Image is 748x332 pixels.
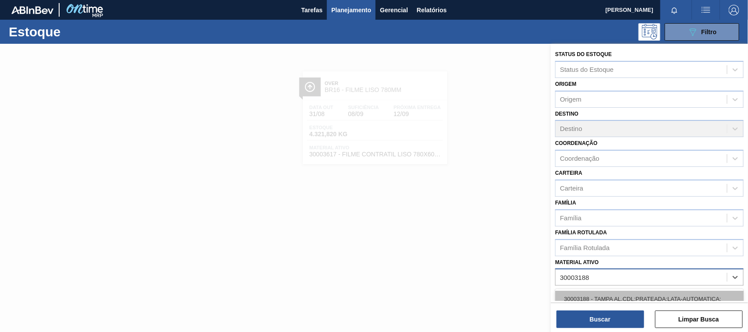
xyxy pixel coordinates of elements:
label: Status do Estoque [555,51,612,57]
span: Filtro [702,28,717,35]
span: Planejamento [331,5,371,15]
button: Notificações [660,4,688,16]
div: 30003188 - TAMPA AL.CDL;PRATEADA;LATA-AUTOMATICA; [555,291,744,307]
label: Família Rotulada [555,230,607,236]
img: Logout [729,5,739,15]
img: userActions [701,5,711,15]
label: Carteira [555,170,582,176]
label: Origem [555,81,577,87]
div: Pogramando: nenhum usuário selecionado [638,23,660,41]
div: Origem [560,95,581,103]
h1: Estoque [9,27,137,37]
span: Tarefas [301,5,323,15]
div: Carteira [560,184,583,192]
div: Coordenação [560,155,599,162]
div: Família [560,214,581,222]
label: Família [555,200,576,206]
label: Coordenação [555,140,598,146]
img: TNhmsLtSVTkK8tSr43FrP2fwEKptu5GPRR3wAAAABJRU5ErkJggg== [11,6,53,14]
span: Relatórios [417,5,447,15]
label: Material ativo [555,259,599,265]
div: Família Rotulada [560,244,610,251]
button: Filtro [665,23,739,41]
label: Destino [555,111,578,117]
div: Status do Estoque [560,66,614,73]
span: Gerencial [380,5,408,15]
